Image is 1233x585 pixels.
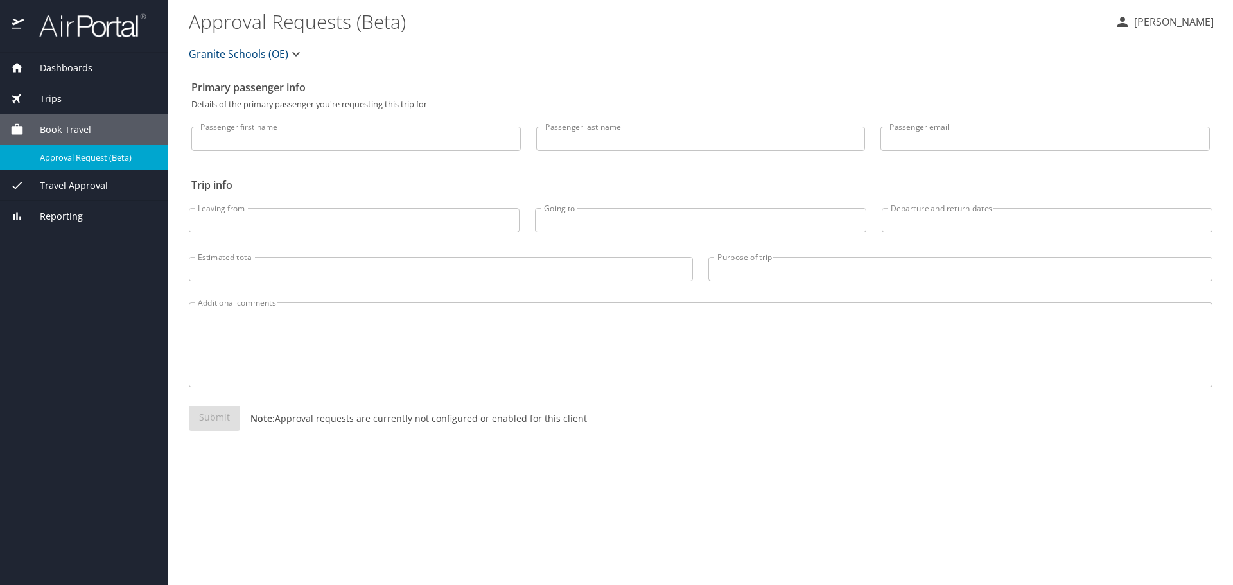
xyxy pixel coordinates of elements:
span: Book Travel [24,123,91,137]
p: Approval requests are currently not configured or enabled for this client [240,412,587,425]
span: Travel Approval [24,179,108,193]
img: airportal-logo.png [25,13,146,38]
h2: Trip info [191,175,1210,195]
img: icon-airportal.png [12,13,25,38]
strong: Note: [250,412,275,424]
h1: Approval Requests (Beta) [189,1,1105,41]
span: Approval Request (Beta) [40,152,153,164]
span: Dashboards [24,61,92,75]
span: Trips [24,92,62,106]
span: Granite Schools (OE) [189,45,288,63]
p: [PERSON_NAME] [1130,14,1214,30]
button: Granite Schools (OE) [184,41,309,67]
p: Details of the primary passenger you're requesting this trip for [191,100,1210,109]
button: [PERSON_NAME] [1110,10,1219,33]
h2: Primary passenger info [191,77,1210,98]
span: Reporting [24,209,83,223]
